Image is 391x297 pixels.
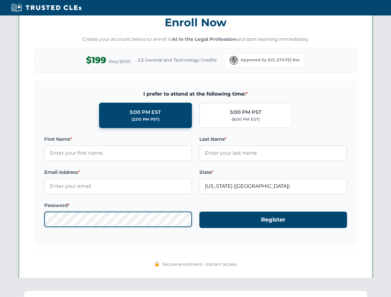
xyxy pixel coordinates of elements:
[199,212,347,228] button: Register
[232,116,260,123] div: (8:00 PM EST)
[154,261,159,266] img: 🔒
[44,179,192,194] input: Enter your email
[162,261,237,268] span: Secure enrollment • Instant access
[230,108,262,116] div: 5:00 PM PST
[44,90,347,98] span: I prefer to attend at the following time:
[241,57,300,63] span: Approved by [US_STATE] Bar
[44,136,192,143] label: First Name
[86,53,106,67] span: $199
[44,202,192,209] label: Password
[34,36,357,43] p: Create your account below to enroll in and start learning immediately.
[34,13,357,32] h3: Enroll Now
[44,145,192,161] input: Enter your first name
[9,3,83,12] img: Trusted CLEs
[44,169,192,176] label: Email Address
[199,169,347,176] label: State
[130,108,161,116] div: 5:00 PM EST
[132,116,159,123] div: (2:00 PM PST)
[199,179,347,194] input: Florida (FL)
[229,56,238,65] img: Florida Bar
[172,36,236,42] strong: AI in the Legal Profession
[199,145,347,161] input: Enter your last name
[138,57,217,63] span: 2.5 General and Technology Credits
[199,136,347,143] label: Last Name
[109,58,130,65] span: Reg $299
